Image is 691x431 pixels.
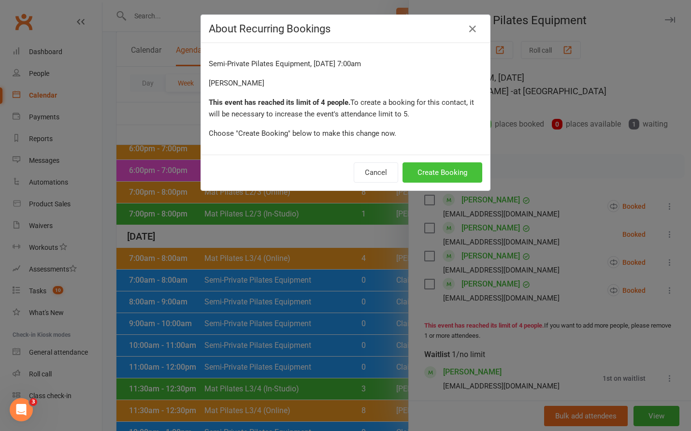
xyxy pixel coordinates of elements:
span: [PERSON_NAME] [209,79,264,87]
span: Choose "Create Booking" below to make this change now. [209,129,396,138]
iframe: Intercom live chat [10,398,33,421]
span: Semi-Private Pilates Equipment, [DATE] 7:00am [209,59,361,68]
h4: About Recurring Bookings [209,23,482,35]
button: Create Booking [403,162,482,183]
span: 3 [29,398,37,406]
span: To create a booking for this contact, it will be necessary to increase the event's attendance lim... [209,98,474,118]
button: Cancel [354,162,398,183]
strong: This event has reached its limit of 4 people. [209,98,350,107]
button: Close [465,21,480,37]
